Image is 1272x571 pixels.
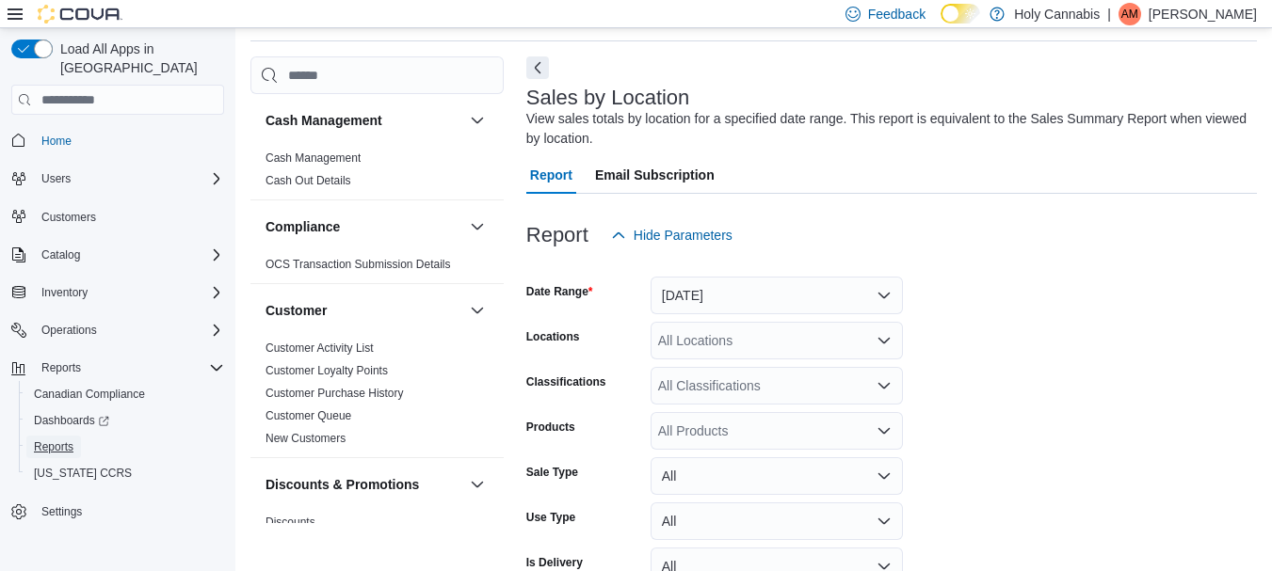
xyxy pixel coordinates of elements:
[4,242,232,268] button: Catalog
[41,210,96,225] span: Customers
[26,383,153,405] a: Canadian Compliance
[34,130,79,152] a: Home
[4,355,232,381] button: Reports
[26,436,81,458] a: Reports
[595,156,715,194] span: Email Subscription
[38,5,122,24] img: Cova
[41,360,81,375] span: Reports
[1014,3,1100,25] p: Holy Cannabis
[266,408,351,423] span: Customer Queue
[26,462,224,484] span: Washington CCRS
[466,473,489,496] button: Discounts & Promotions
[266,387,404,400] a: Customer Purchase History
[651,457,903,495] button: All
[466,215,489,238] button: Compliance
[53,40,224,77] span: Load All Apps in [GEOGRAPHIC_DATA]
[266,257,451,272] span: OCS Transaction Submission Details
[526,284,593,299] label: Date Range
[34,128,224,151] span: Home
[34,413,109,428] span: Dashboards
[26,383,224,405] span: Canadian Compliance
[266,364,388,377] a: Customer Loyalty Points
[526,87,690,109] h3: Sales by Location
[266,409,351,422] a: Customer Queue
[526,374,606,389] label: Classifications
[1121,3,1138,25] span: AM
[41,247,80,262] span: Catalog
[266,341,374,355] a: Customer Activity List
[266,475,462,494] button: Discounts & Promotions
[526,555,583,570] label: Is Delivery
[34,500,89,523] a: Settings
[250,337,504,457] div: Customer
[877,333,892,348] button: Open list of options
[34,319,224,341] span: Operations
[526,420,575,435] label: Products
[266,515,315,530] span: Discounts
[526,56,549,79] button: Next
[466,299,489,322] button: Customer
[877,423,892,438] button: Open list of options
[266,258,451,271] a: OCS Transaction Submission Details
[266,301,462,320] button: Customer
[941,4,980,24] input: Dark Mode
[34,439,73,454] span: Reports
[34,319,105,341] button: Operations
[266,363,388,378] span: Customer Loyalty Points
[41,323,97,338] span: Operations
[526,224,588,246] h3: Report
[41,285,88,300] span: Inventory
[19,460,232,486] button: [US_STATE] CCRS
[266,111,462,130] button: Cash Management
[26,409,117,432] a: Dashboards
[41,171,71,186] span: Users
[266,475,419,494] h3: Discounts & Promotions
[19,434,232,460] button: Reports
[266,301,327,320] h3: Customer
[266,151,361,165] a: Cash Management
[250,253,504,283] div: Compliance
[34,244,88,266] button: Catalog
[19,381,232,407] button: Canadian Compliance
[466,109,489,132] button: Cash Management
[34,244,224,266] span: Catalog
[34,500,224,523] span: Settings
[41,504,82,519] span: Settings
[1107,3,1111,25] p: |
[266,174,351,187] a: Cash Out Details
[526,329,580,344] label: Locations
[266,173,351,188] span: Cash Out Details
[530,156,572,194] span: Report
[4,203,232,230] button: Customers
[34,167,78,190] button: Users
[266,431,346,446] span: New Customers
[526,465,578,480] label: Sale Type
[19,407,232,434] a: Dashboards
[4,498,232,525] button: Settings
[34,206,104,229] a: Customers
[4,126,232,153] button: Home
[34,205,224,229] span: Customers
[266,151,361,166] span: Cash Management
[266,111,382,130] h3: Cash Management
[4,317,232,343] button: Operations
[604,216,740,254] button: Hide Parameters
[266,432,346,445] a: New Customers
[26,436,224,458] span: Reports
[26,462,139,484] a: [US_STATE] CCRS
[651,277,903,314] button: [DATE]
[877,378,892,393] button: Open list of options
[34,281,95,304] button: Inventory
[266,217,462,236] button: Compliance
[34,357,89,379] button: Reports
[651,502,903,540] button: All
[868,5,926,24] span: Feedback
[266,386,404,401] span: Customer Purchase History
[266,217,340,236] h3: Compliance
[250,147,504,199] div: Cash Management
[34,387,145,402] span: Canadian Compliance
[4,166,232,192] button: Users
[1119,3,1141,25] div: Amit Modi
[266,515,315,529] a: Discounts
